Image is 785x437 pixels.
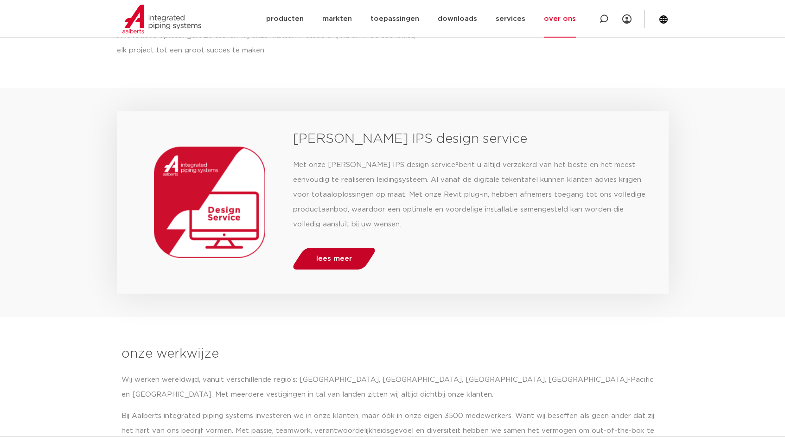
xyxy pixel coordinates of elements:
p: Met onze [PERSON_NAME] IPS design service bent u altijd verzekerd van het beste en het meest eenv... [293,158,650,232]
h3: [PERSON_NAME] IPS design service [293,130,650,148]
span: ® [455,161,459,168]
h3: onze werkwijze [121,345,664,363]
p: Wij werken wereldwijd, vanuit verschillende regio’s: [GEOGRAPHIC_DATA], [GEOGRAPHIC_DATA], [GEOGR... [121,373,664,402]
span: lees meer [316,255,352,262]
a: lees meer [290,248,377,270]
